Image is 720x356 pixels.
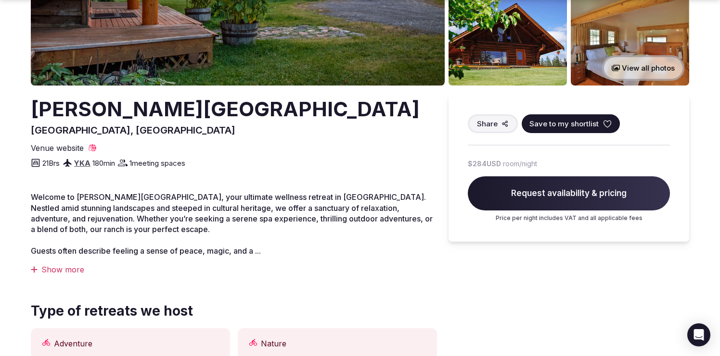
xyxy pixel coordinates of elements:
span: Type of retreats we host [31,302,193,320]
span: Share [477,119,498,129]
a: Venue website [31,143,97,153]
span: 21 Brs [42,158,60,168]
div: Show more [31,264,437,275]
p: Price per night includes VAT and all applicable fees [468,214,670,222]
span: Welcome to [PERSON_NAME][GEOGRAPHIC_DATA], your ultimate wellness retreat in [GEOGRAPHIC_DATA]. N... [31,192,433,234]
button: View all photos [602,55,684,81]
span: Request availability & pricing [468,176,670,211]
span: room/night [503,159,537,169]
span: 180 min [92,158,115,168]
h2: [PERSON_NAME][GEOGRAPHIC_DATA] [31,95,420,123]
span: Save to my shortlist [529,119,599,129]
button: Save to my shortlist [522,114,620,133]
span: 1 meeting spaces [129,158,185,168]
span: $284 USD [468,159,501,169]
a: YKA [74,159,90,168]
span: [GEOGRAPHIC_DATA], [GEOGRAPHIC_DATA] [31,124,235,136]
span: Guests often describe feeling a sense of peace, magic, and a ... [31,246,261,256]
div: Open Intercom Messenger [687,323,710,346]
span: Venue website [31,143,84,153]
button: Share [468,114,518,133]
